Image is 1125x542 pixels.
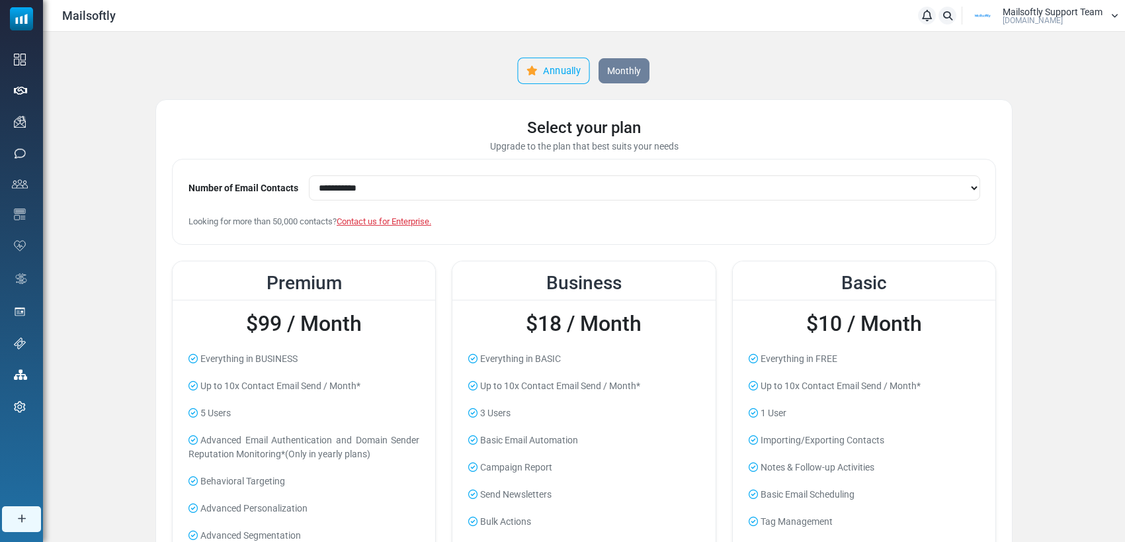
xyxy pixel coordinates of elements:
[743,428,985,453] li: Importing/Exporting Contacts
[743,401,985,426] li: 1 User
[743,455,985,480] li: Notes & Follow-up Activities
[743,510,985,534] li: Tag Management
[966,6,999,26] img: User Logo
[517,58,589,84] a: Annually
[841,272,887,294] span: Basic
[463,347,704,371] li: Everything in BASIC
[10,7,33,30] img: mailsoftly_icon_blue_white.svg
[743,374,985,398] li: Up to 10x Contact Email Send / Month*
[14,208,26,220] img: email-templates-icon.svg
[183,428,425,467] li: Advanced Email Authentication and Domain Sender Reputation Monitoring*(Only in yearly plans)
[463,374,704,398] li: Up to 10x Contact Email Send / Month*
[12,179,28,189] img: contacts-icon.svg
[14,271,28,287] img: workflow.svg
[14,54,26,66] img: dashboard-icon.svg
[188,181,298,195] label: Number of Email Contacts
[14,116,26,128] img: campaigns-icon.png
[14,148,26,159] img: sms-icon.png
[172,116,996,140] div: Select your plan
[743,482,985,507] li: Basic Email Scheduling
[14,240,26,251] img: domain-health-icon.svg
[463,311,704,336] h2: $18 / Month
[463,428,704,453] li: Basic Email Automation
[172,140,996,154] div: Upgrade to the plan that best suits your needs
[183,347,425,371] li: Everything in BUSINESS
[743,311,985,336] h2: $10 / Month
[743,347,985,371] li: Everything in FREE
[183,401,425,426] li: 5 Users
[546,272,622,294] span: Business
[14,338,26,349] img: support-icon.svg
[183,469,425,494] li: Behavioral Targeting
[463,455,704,480] li: Campaign Report
[62,7,116,24] span: Mailsoftly
[463,401,704,426] li: 3 Users
[463,482,704,507] li: Send Newsletters
[966,6,1118,26] a: User Logo Mailsoftly Support Team [DOMAIN_NAME]
[183,374,425,398] li: Up to 10x Contact Email Send / Month*
[1003,7,1103,17] span: Mailsoftly Support Team
[188,216,431,226] span: Looking for more than 50,000 contacts?
[14,306,26,318] img: landing_pages.svg
[1003,17,1063,24] span: [DOMAIN_NAME]
[337,216,431,226] a: Contact us for Enterprise.
[183,311,425,336] h2: $99 / Month
[14,401,26,413] img: settings-icon.svg
[463,510,704,534] li: Bulk Actions
[599,58,649,83] a: Monthly
[267,272,342,294] span: Premium
[183,496,425,521] li: Advanced Personalization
